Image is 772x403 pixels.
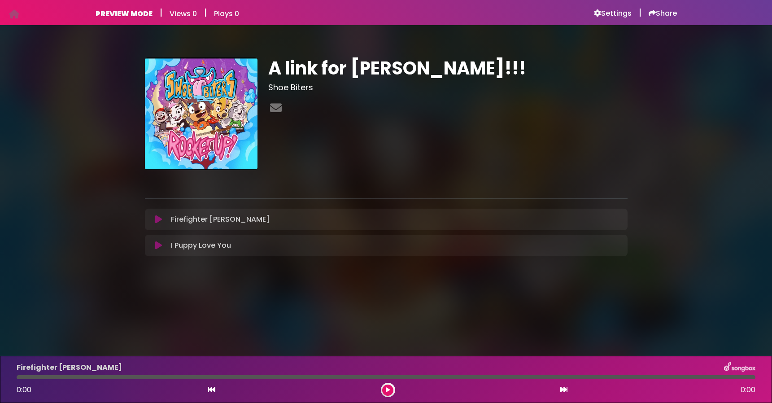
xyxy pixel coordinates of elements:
h1: A link for [PERSON_NAME]!!! [268,57,628,79]
img: OQsf137BQus9dY5q7SZS [145,57,257,170]
h5: | [160,7,162,18]
h5: | [204,7,207,18]
h6: PREVIEW MODE [96,9,153,18]
h6: Plays 0 [214,9,239,18]
h5: | [639,7,641,18]
h3: Shoe Biters [268,83,628,92]
a: Share [649,9,677,18]
a: Settings [594,9,632,18]
p: Firefighter [PERSON_NAME] [171,214,270,225]
h6: Views 0 [170,9,197,18]
p: I Puppy Love You [171,240,231,251]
